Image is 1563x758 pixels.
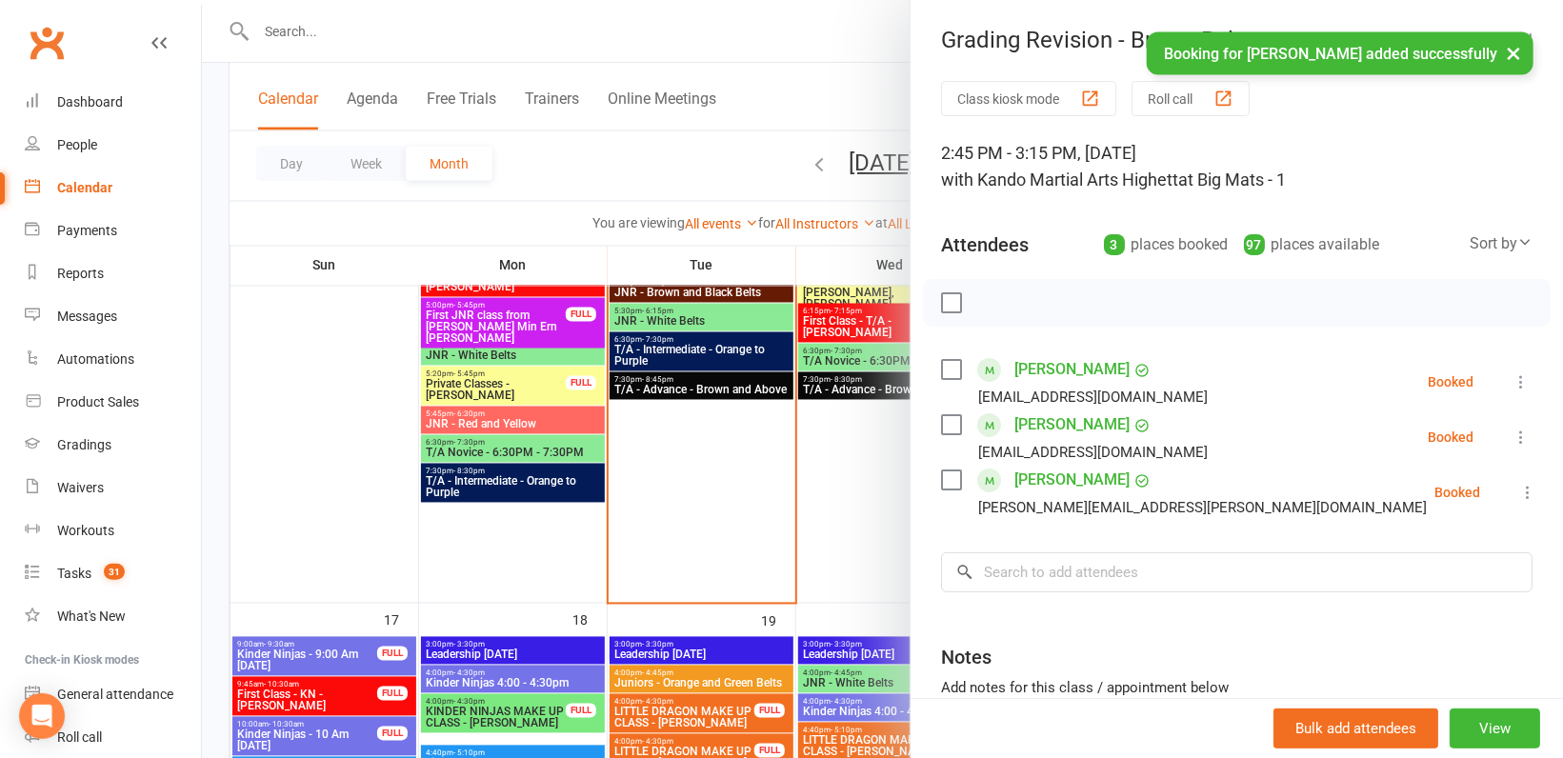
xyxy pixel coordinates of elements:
a: General attendance kiosk mode [25,673,201,716]
div: Dashboard [57,94,123,110]
div: Calendar [57,180,112,195]
div: 97 [1244,234,1265,255]
a: Dashboard [25,81,201,124]
div: Workouts [57,523,114,538]
div: Payments [57,223,117,238]
span: with Kando Martial Arts Highett [941,170,1178,189]
button: Roll call [1132,81,1250,116]
div: Automations [57,351,134,367]
div: Tasks [57,566,91,581]
div: Waivers [57,480,104,495]
a: Waivers [25,467,201,509]
div: Grading Revision - Brown Belts [911,27,1563,53]
a: What's New [25,595,201,638]
div: What's New [57,608,126,624]
div: Notes [941,644,992,670]
a: Automations [25,338,201,381]
button: Class kiosk mode [941,81,1116,116]
div: Messages [57,309,117,324]
input: Search to add attendees [941,552,1533,592]
div: Open Intercom Messenger [19,693,65,739]
div: Roll call [57,729,102,745]
div: [EMAIL_ADDRESS][DOMAIN_NAME] [978,440,1208,465]
a: Product Sales [25,381,201,424]
span: 31 [104,564,125,580]
div: Sort by [1470,231,1533,256]
span: at Big Mats - 1 [1178,170,1286,189]
div: Booked [1428,430,1473,444]
div: Reports [57,266,104,281]
a: Calendar [25,167,201,209]
a: Messages [25,295,201,338]
a: Gradings [25,424,201,467]
div: Attendees [941,231,1029,258]
div: 3 [1104,234,1125,255]
div: Booked [1434,486,1480,499]
div: People [57,137,97,152]
a: Clubworx [23,19,70,67]
a: Workouts [25,509,201,552]
a: [PERSON_NAME] [1014,465,1130,495]
div: [PERSON_NAME][EMAIL_ADDRESS][PERSON_NAME][DOMAIN_NAME] [978,495,1427,520]
div: Gradings [57,437,111,452]
a: People [25,124,201,167]
a: [PERSON_NAME] [1014,409,1130,440]
div: places booked [1104,231,1229,258]
button: × [1496,32,1531,73]
a: Reports [25,252,201,295]
div: Product Sales [57,394,139,409]
button: View [1450,708,1540,748]
div: Booking for [PERSON_NAME] added successfully [1147,32,1533,75]
div: [EMAIL_ADDRESS][DOMAIN_NAME] [978,385,1208,409]
div: General attendance [57,687,173,702]
div: Add notes for this class / appointment below [941,676,1533,699]
div: Booked [1428,375,1473,389]
a: Payments [25,209,201,252]
div: places available [1244,231,1380,258]
div: 2:45 PM - 3:15 PM, [DATE] [941,140,1533,193]
button: Bulk add attendees [1273,708,1438,748]
a: [PERSON_NAME] [1014,354,1130,385]
a: Tasks 31 [25,552,201,595]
